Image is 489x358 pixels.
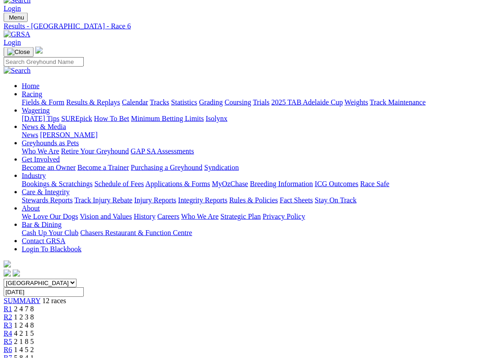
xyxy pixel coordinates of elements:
a: News & Media [22,123,66,131]
a: Isolynx [206,115,227,122]
a: R6 [4,346,12,353]
span: 1 2 4 8 [14,321,34,329]
a: Weights [345,98,368,106]
a: News [22,131,38,139]
a: R5 [4,338,12,345]
a: Coursing [225,98,251,106]
a: Race Safe [360,180,389,188]
a: Privacy Policy [263,213,305,220]
a: [DATE] Tips [22,115,59,122]
a: Results - [GEOGRAPHIC_DATA] - Race 6 [4,22,485,30]
span: 1 2 3 8 [14,313,34,321]
div: Bar & Dining [22,229,485,237]
a: Breeding Information [250,180,313,188]
a: Syndication [204,164,239,171]
a: Statistics [171,98,197,106]
a: 2025 TAB Adelaide Cup [271,98,343,106]
a: Home [22,82,39,90]
span: Menu [9,14,24,21]
img: facebook.svg [4,270,11,277]
img: logo-grsa-white.png [35,47,43,54]
a: Login [4,39,21,46]
a: Industry [22,172,46,179]
a: Vision and Values [80,213,132,220]
a: Integrity Reports [178,196,227,204]
a: R1 [4,305,12,313]
a: Stewards Reports [22,196,72,204]
img: Close [7,48,30,56]
img: Search [4,67,31,75]
a: Chasers Restaurant & Function Centre [80,229,192,237]
div: Care & Integrity [22,196,485,204]
a: Contact GRSA [22,237,65,245]
a: Racing [22,90,42,98]
span: 2 1 8 5 [14,338,34,345]
a: Become a Trainer [77,164,129,171]
div: Racing [22,98,485,106]
a: MyOzChase [212,180,248,188]
a: Calendar [122,98,148,106]
a: Grading [199,98,223,106]
a: Login [4,5,21,12]
a: R2 [4,313,12,321]
button: Toggle navigation [4,47,34,57]
a: Minimum Betting Limits [131,115,204,122]
a: About [22,204,40,212]
a: SUREpick [61,115,92,122]
a: Track Maintenance [370,98,426,106]
span: R4 [4,329,12,337]
a: Get Involved [22,155,60,163]
a: Schedule of Fees [94,180,144,188]
a: Who We Are [22,147,59,155]
a: We Love Our Dogs [22,213,78,220]
div: Industry [22,180,485,188]
a: Bookings & Scratchings [22,180,92,188]
a: Become an Owner [22,164,76,171]
span: 1 4 5 2 [14,346,34,353]
a: SUMMARY [4,297,40,305]
button: Toggle navigation [4,13,28,22]
a: Injury Reports [134,196,176,204]
span: 4 2 1 5 [14,329,34,337]
div: About [22,213,485,221]
a: GAP SA Assessments [131,147,194,155]
div: Greyhounds as Pets [22,147,485,155]
a: Greyhounds as Pets [22,139,79,147]
a: [PERSON_NAME] [40,131,97,139]
a: Rules & Policies [229,196,278,204]
a: How To Bet [94,115,129,122]
a: Strategic Plan [221,213,261,220]
a: Bar & Dining [22,221,62,228]
a: Careers [157,213,179,220]
a: ICG Outcomes [315,180,358,188]
a: Applications & Forms [145,180,210,188]
a: Trials [253,98,269,106]
a: Retire Your Greyhound [61,147,129,155]
a: Track Injury Rebate [74,196,132,204]
a: Fact Sheets [280,196,313,204]
a: Stay On Track [315,196,356,204]
a: Care & Integrity [22,188,70,196]
a: Tracks [150,98,169,106]
div: Wagering [22,115,485,123]
a: Purchasing a Greyhound [131,164,202,171]
img: twitter.svg [13,270,20,277]
div: Get Involved [22,164,485,172]
a: Cash Up Your Club [22,229,78,237]
a: Wagering [22,106,50,114]
div: News & Media [22,131,485,139]
a: History [134,213,155,220]
a: Login To Blackbook [22,245,81,253]
a: R3 [4,321,12,329]
img: GRSA [4,30,30,39]
a: Fields & Form [22,98,64,106]
a: Who We Are [181,213,219,220]
span: 2 4 7 8 [14,305,34,313]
